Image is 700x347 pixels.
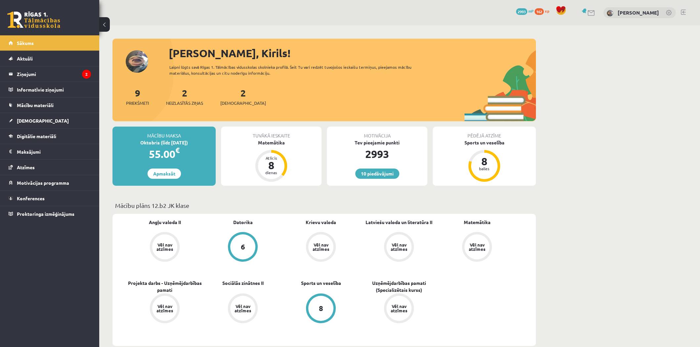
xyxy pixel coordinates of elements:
a: Sociālās zinātnes II [222,280,264,287]
div: Motivācija [327,127,427,139]
span: 2993 [516,8,527,15]
a: 2[DEMOGRAPHIC_DATA] [220,87,266,106]
div: Sports un veselība [433,139,536,146]
div: Vēl nav atzīmes [390,243,408,251]
span: Sākums [17,40,34,46]
a: Uzņēmējdarbības pamati (Specializētais kurss) [360,280,438,293]
span: Aktuāli [17,56,33,61]
legend: Maksājumi [17,144,91,159]
div: 8 [261,160,281,171]
span: Neizlasītās ziņas [166,100,203,106]
div: Oktobris (līdz [DATE]) [112,139,216,146]
a: Projekta darbs - Uzņēmējdarbības pamati [126,280,204,293]
a: Motivācijas programma [9,175,91,190]
span: 162 [535,8,544,15]
a: Atzīmes [9,160,91,175]
a: 6 [204,232,282,263]
div: [PERSON_NAME], Kirils! [169,45,536,61]
div: Atlicis [261,156,281,160]
div: 6 [241,243,245,251]
a: Rīgas 1. Tālmācības vidusskola [7,12,60,28]
span: Digitālie materiāli [17,133,56,139]
a: Datorika [233,219,253,226]
a: 2993 mP [516,8,534,14]
span: € [175,145,180,155]
a: Proktoringa izmēģinājums [9,206,91,221]
img: Kirils Kovaļovs [607,10,613,17]
div: balles [474,167,494,171]
div: 8 [474,156,494,167]
div: Pēdējā atzīme [433,127,536,139]
div: Vēl nav atzīmes [390,304,408,313]
a: Matemātika [464,219,491,226]
a: Sports un veselība 8 balles [433,139,536,183]
a: Vēl nav atzīmes [360,232,438,263]
div: 8 [319,305,323,312]
span: Priekšmeti [126,100,149,106]
span: Mācību materiāli [17,102,54,108]
div: Mācību maksa [112,127,216,139]
a: Sākums [9,35,91,51]
a: Maksājumi [9,144,91,159]
div: Laipni lūgts savā Rīgas 1. Tālmācības vidusskolas skolnieka profilā. Šeit Tu vari redzēt tuvojošo... [169,64,423,76]
div: Vēl nav atzīmes [468,243,486,251]
a: [PERSON_NAME] [618,9,659,16]
div: dienas [261,171,281,174]
a: Konferences [9,191,91,206]
a: Informatīvie ziņojumi [9,82,91,97]
a: Apmaksāt [148,169,181,179]
a: Mācību materiāli [9,97,91,113]
a: Vēl nav atzīmes [126,293,204,325]
a: Sports un veselība [301,280,341,287]
a: Matemātika Atlicis 8 dienas [221,139,322,183]
a: 2Neizlasītās ziņas [166,87,203,106]
a: Digitālie materiāli [9,129,91,144]
div: Matemātika [221,139,322,146]
a: 10 piedāvājumi [355,169,399,179]
a: Latviešu valoda un literatūra II [366,219,432,226]
a: 9Priekšmeti [126,87,149,106]
span: [DEMOGRAPHIC_DATA] [220,100,266,106]
a: Vēl nav atzīmes [438,232,516,263]
span: Atzīmes [17,164,35,170]
a: Vēl nav atzīmes [126,232,204,263]
a: Krievu valoda [306,219,336,226]
span: Motivācijas programma [17,180,69,186]
legend: Ziņojumi [17,66,91,82]
span: Proktoringa izmēģinājums [17,211,74,217]
a: Vēl nav atzīmes [204,293,282,325]
div: 2993 [327,146,427,162]
a: Vēl nav atzīmes [360,293,438,325]
a: Vēl nav atzīmes [282,232,360,263]
div: Tev pieejamie punkti [327,139,427,146]
legend: Informatīvie ziņojumi [17,82,91,97]
a: 8 [282,293,360,325]
span: Konferences [17,195,45,201]
div: Vēl nav atzīmes [312,243,330,251]
div: Tuvākā ieskaite [221,127,322,139]
a: [DEMOGRAPHIC_DATA] [9,113,91,128]
span: [DEMOGRAPHIC_DATA] [17,118,69,124]
p: Mācību plāns 12.b2 JK klase [115,201,533,210]
span: mP [528,8,534,14]
i: 2 [82,70,91,79]
div: Vēl nav atzīmes [155,304,174,313]
a: 162 xp [535,8,552,14]
div: 55.00 [112,146,216,162]
a: Ziņojumi2 [9,66,91,82]
span: xp [545,8,549,14]
a: Aktuāli [9,51,91,66]
a: Angļu valoda II [149,219,181,226]
div: Vēl nav atzīmes [234,304,252,313]
div: Vēl nav atzīmes [155,243,174,251]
